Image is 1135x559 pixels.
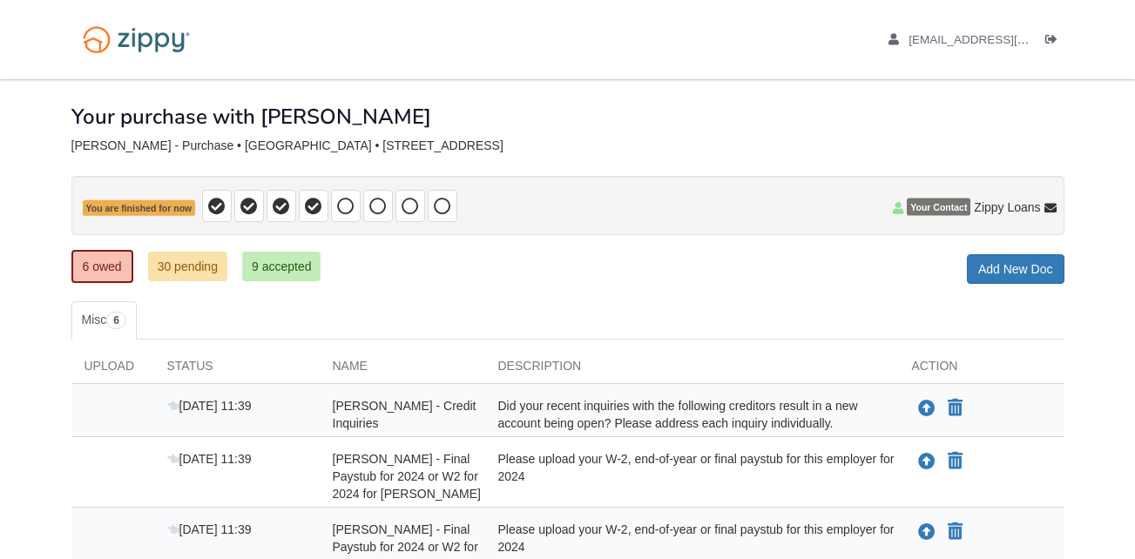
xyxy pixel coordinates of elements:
[1045,33,1064,51] a: Log out
[916,450,937,473] button: Upload Belinda Skiles - Final Paystub for 2024 or W2 for 2024 for McDonald's
[946,451,964,472] button: Declare Belinda Skiles - Final Paystub for 2024 or W2 for 2024 for McDonald's not applicable
[320,357,485,383] div: Name
[242,252,321,281] a: 9 accepted
[485,397,899,432] div: Did your recent inquiries with the following creditors result in a new account being open? Please...
[916,397,937,420] button: Upload Belinda Skiles - Credit Inquiries
[71,301,137,340] a: Misc
[909,33,1108,46] span: belindaskiles47@gmail.com
[485,357,899,383] div: Description
[167,452,252,466] span: [DATE] 11:39
[907,199,970,216] span: Your Contact
[946,522,964,542] button: Declare Belinda Skiles - Final Paystub for 2024 or W2 for 2024 for Subway not applicable
[106,312,126,329] span: 6
[946,398,964,419] button: Declare Belinda Skiles - Credit Inquiries not applicable
[71,138,1064,153] div: [PERSON_NAME] - Purchase • [GEOGRAPHIC_DATA] • [STREET_ADDRESS]
[167,399,252,413] span: [DATE] 11:39
[71,357,154,383] div: Upload
[333,399,476,430] span: [PERSON_NAME] - Credit Inquiries
[71,105,431,128] h1: Your purchase with [PERSON_NAME]
[167,522,252,536] span: [DATE] 11:39
[71,250,133,283] a: 6 owed
[83,200,196,217] span: You are finished for now
[967,254,1064,284] a: Add New Doc
[888,33,1109,51] a: edit profile
[148,252,227,281] a: 30 pending
[154,357,320,383] div: Status
[899,357,1064,383] div: Action
[71,17,201,62] img: Logo
[974,199,1040,216] span: Zippy Loans
[333,452,481,501] span: [PERSON_NAME] - Final Paystub for 2024 or W2 for 2024 for [PERSON_NAME]
[485,450,899,502] div: Please upload your W-2, end-of-year or final paystub for this employer for 2024
[916,521,937,543] button: Upload Belinda Skiles - Final Paystub for 2024 or W2 for 2024 for Subway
